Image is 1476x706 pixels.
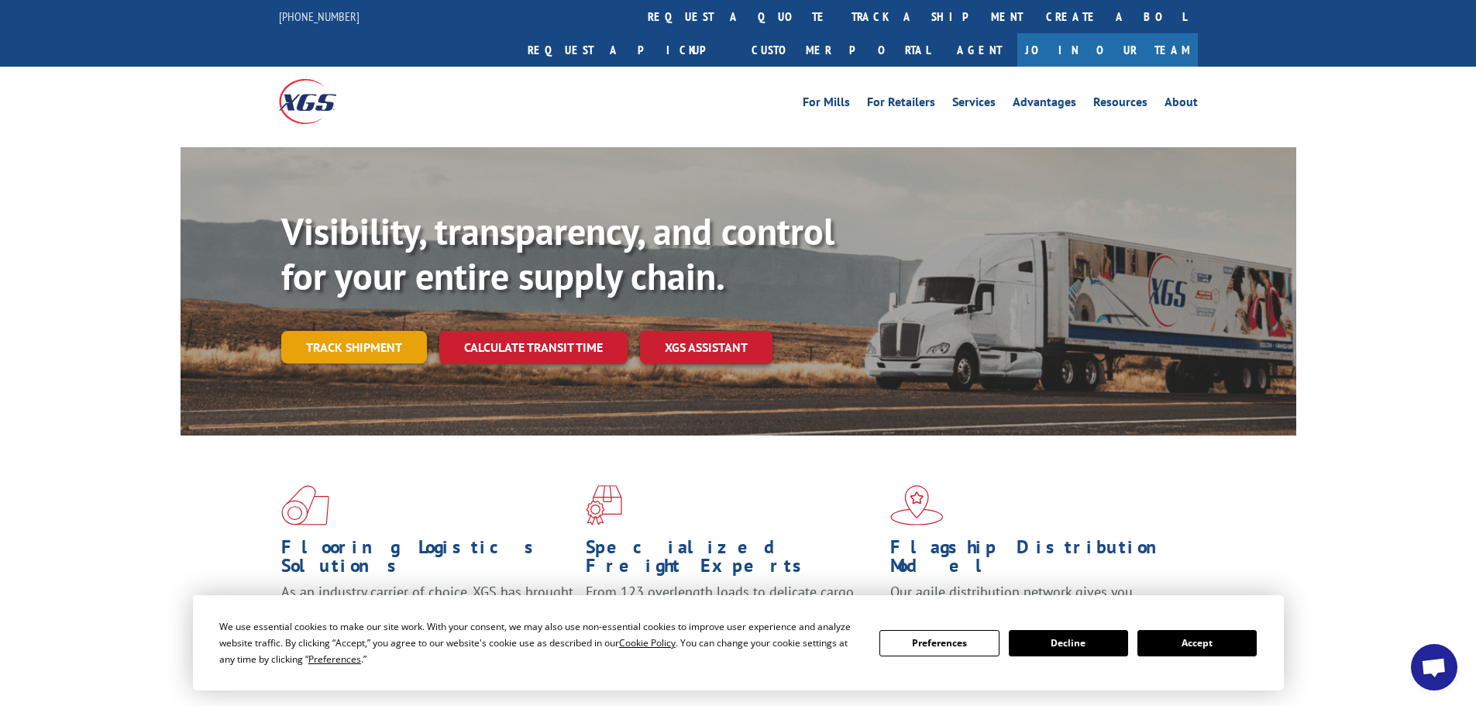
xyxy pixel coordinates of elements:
span: Preferences [308,653,361,666]
button: Preferences [879,630,999,656]
p: From 123 overlength loads to delicate cargo, our experienced staff knows the best way to move you... [586,583,879,652]
a: Customer Portal [740,33,941,67]
button: Accept [1137,630,1257,656]
a: For Mills [803,96,850,113]
a: About [1165,96,1198,113]
a: Services [952,96,996,113]
a: Join Our Team [1017,33,1198,67]
h1: Flagship Distribution Model [890,538,1183,583]
img: xgs-icon-flagship-distribution-model-red [890,485,944,525]
div: Open chat [1411,644,1457,691]
h1: Flooring Logistics Solutions [281,538,574,583]
a: Agent [941,33,1017,67]
a: Advantages [1013,96,1076,113]
span: Cookie Policy [619,636,676,649]
h1: Specialized Freight Experts [586,538,879,583]
div: We use essential cookies to make our site work. With your consent, we may also use non-essential ... [219,618,861,667]
a: [PHONE_NUMBER] [279,9,360,24]
a: Calculate transit time [439,331,628,364]
span: As an industry carrier of choice, XGS has brought innovation and dedication to flooring logistics... [281,583,573,638]
b: Visibility, transparency, and control for your entire supply chain. [281,207,834,300]
a: Track shipment [281,331,427,363]
img: xgs-icon-total-supply-chain-intelligence-red [281,485,329,525]
button: Decline [1009,630,1128,656]
a: Request a pickup [516,33,740,67]
span: Our agile distribution network gives you nationwide inventory management on demand. [890,583,1175,619]
div: Cookie Consent Prompt [193,595,1284,691]
a: For Retailers [867,96,935,113]
a: Resources [1093,96,1147,113]
a: XGS ASSISTANT [640,331,772,364]
img: xgs-icon-focused-on-flooring-red [586,485,622,525]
